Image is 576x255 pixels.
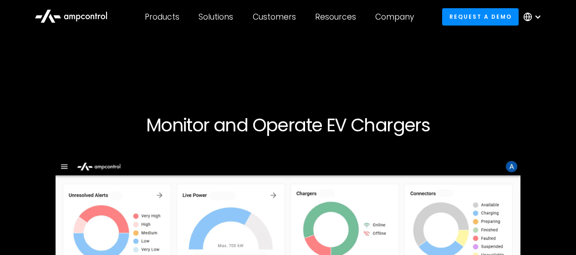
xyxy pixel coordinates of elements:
[199,12,233,22] div: Solutions
[442,8,519,25] a: Request a demo
[375,12,414,22] div: Company
[315,12,356,22] div: Resources
[15,114,561,136] h1: Monitor and Operate EV Chargers
[253,12,296,22] div: Customers
[145,12,179,22] div: Products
